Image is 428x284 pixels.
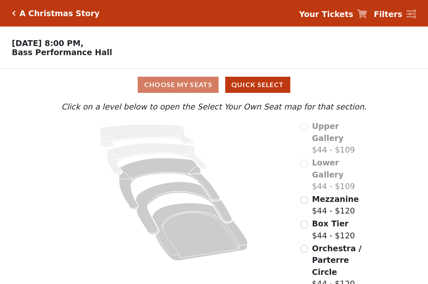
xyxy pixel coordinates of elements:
p: Click on a level below to open the Select Your Own Seat map for that section. [59,101,369,113]
label: $44 - $120 [312,218,355,241]
a: Filters [374,8,416,20]
span: Box Tier [312,219,348,228]
a: Click here to go back to filters [12,10,16,16]
path: Lower Gallery - Seats Available: 0 [107,143,207,175]
path: Upper Gallery - Seats Available: 0 [100,124,195,147]
label: $44 - $109 [312,120,369,156]
path: Orchestra / Parterre Circle - Seats Available: 171 [152,203,248,261]
span: Lower Gallery [312,158,343,179]
span: Orchestra / Parterre Circle [312,244,361,277]
span: Upper Gallery [312,121,343,143]
a: Your Tickets [299,8,367,20]
label: $44 - $120 [312,193,359,217]
label: $44 - $109 [312,157,369,192]
strong: Your Tickets [299,10,353,19]
button: Quick Select [225,77,290,93]
h5: A Christmas Story [19,9,100,18]
span: Mezzanine [312,194,359,204]
strong: Filters [374,10,402,19]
